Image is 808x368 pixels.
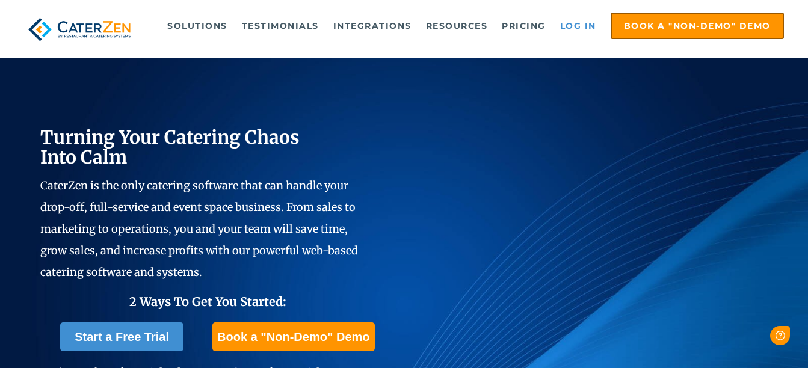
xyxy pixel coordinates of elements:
a: Resources [420,14,494,38]
img: caterzen [24,13,134,46]
iframe: Help widget launcher [701,321,795,355]
span: Turning Your Catering Chaos Into Calm [40,126,300,168]
a: Testimonials [236,14,325,38]
a: Integrations [327,14,418,38]
a: Solutions [161,14,233,38]
a: Book a "Non-Demo" Demo [611,13,784,39]
span: 2 Ways To Get You Started: [129,294,286,309]
a: Log in [554,14,602,38]
div: Navigation Menu [154,13,784,39]
span: CaterZen is the only catering software that can handle your drop-off, full-service and event spac... [40,179,358,279]
a: Book a "Non-Demo" Demo [212,322,374,351]
a: Start a Free Trial [60,322,183,351]
a: Pricing [496,14,552,38]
